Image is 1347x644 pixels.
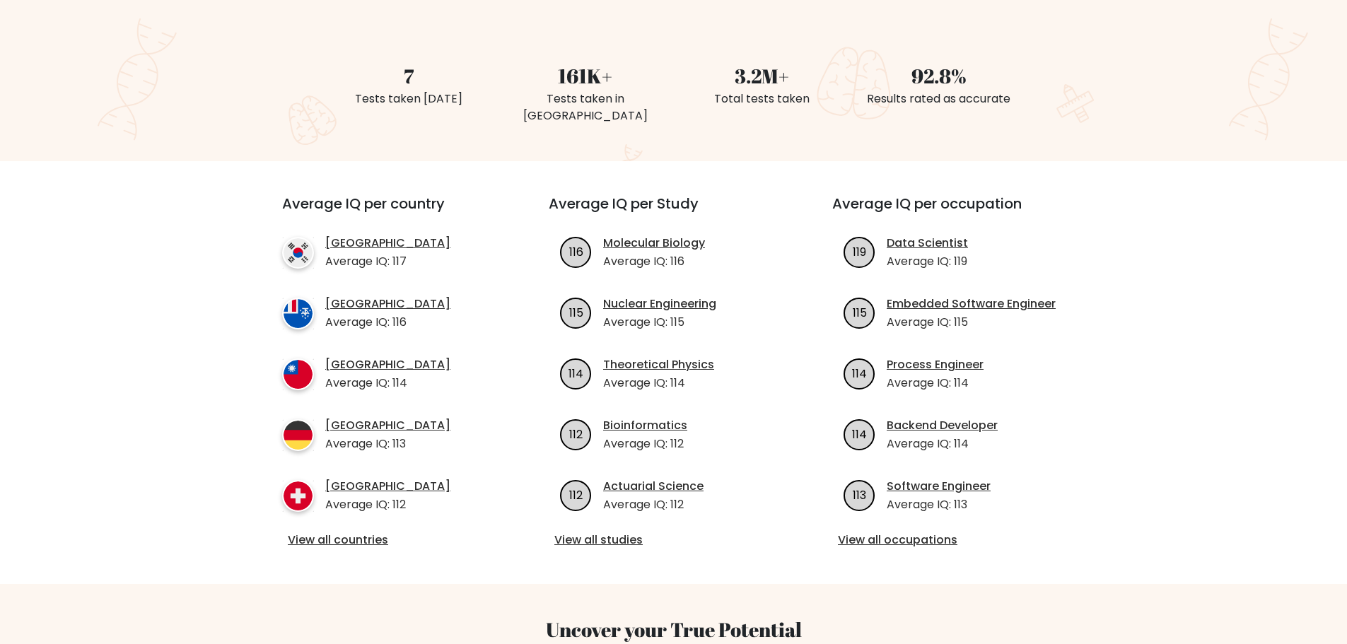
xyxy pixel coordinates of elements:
[603,356,714,373] a: Theoretical Physics
[569,243,583,259] text: 116
[325,235,450,252] a: [GEOGRAPHIC_DATA]
[554,532,793,549] a: View all studies
[282,358,314,390] img: country
[282,419,314,451] img: country
[887,496,991,513] p: Average IQ: 113
[852,365,867,381] text: 114
[549,195,798,229] h3: Average IQ per Study
[682,90,842,107] div: Total tests taken
[603,295,716,312] a: Nuclear Engineering
[325,314,450,331] p: Average IQ: 116
[325,375,450,392] p: Average IQ: 114
[329,90,489,107] div: Tests taken [DATE]
[853,304,867,320] text: 115
[859,90,1019,107] div: Results rated as accurate
[603,496,704,513] p: Average IQ: 112
[603,253,705,270] p: Average IQ: 116
[325,295,450,312] a: [GEOGRAPHIC_DATA]
[603,417,687,434] a: Bioinformatics
[325,435,450,452] p: Average IQ: 113
[887,314,1056,331] p: Average IQ: 115
[282,298,314,329] img: country
[325,478,450,495] a: [GEOGRAPHIC_DATA]
[325,253,450,270] p: Average IQ: 117
[887,295,1056,312] a: Embedded Software Engineer
[216,618,1132,642] h3: Uncover your True Potential
[887,375,984,392] p: Average IQ: 114
[329,61,489,90] div: 7
[568,365,583,381] text: 114
[288,532,492,549] a: View all countries
[853,243,866,259] text: 119
[838,532,1076,549] a: View all occupations
[887,417,998,434] a: Backend Developer
[682,61,842,90] div: 3.2M+
[887,435,998,452] p: Average IQ: 114
[603,478,704,495] a: Actuarial Science
[569,426,583,442] text: 112
[603,435,687,452] p: Average IQ: 112
[853,486,866,503] text: 113
[832,195,1082,229] h3: Average IQ per occupation
[506,90,665,124] div: Tests taken in [GEOGRAPHIC_DATA]
[325,417,450,434] a: [GEOGRAPHIC_DATA]
[569,304,583,320] text: 115
[325,356,450,373] a: [GEOGRAPHIC_DATA]
[603,235,705,252] a: Molecular Biology
[506,61,665,90] div: 161K+
[603,375,714,392] p: Average IQ: 114
[887,253,968,270] p: Average IQ: 119
[887,235,968,252] a: Data Scientist
[282,195,498,229] h3: Average IQ per country
[603,314,716,331] p: Average IQ: 115
[282,480,314,512] img: country
[852,426,867,442] text: 114
[282,237,314,269] img: country
[859,61,1019,90] div: 92.8%
[569,486,583,503] text: 112
[887,356,984,373] a: Process Engineer
[887,478,991,495] a: Software Engineer
[325,496,450,513] p: Average IQ: 112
